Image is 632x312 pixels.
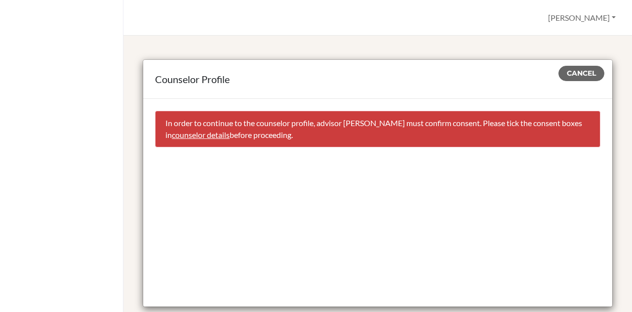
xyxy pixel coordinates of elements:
[155,72,600,87] div: Counselor Profile
[567,69,596,78] span: Cancel
[558,66,604,81] button: Cancel
[544,8,620,27] button: [PERSON_NAME]
[165,117,590,141] p: In order to continue to the counselor profile, advisor [PERSON_NAME] must confirm consent. Please...
[172,130,230,139] a: counselor details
